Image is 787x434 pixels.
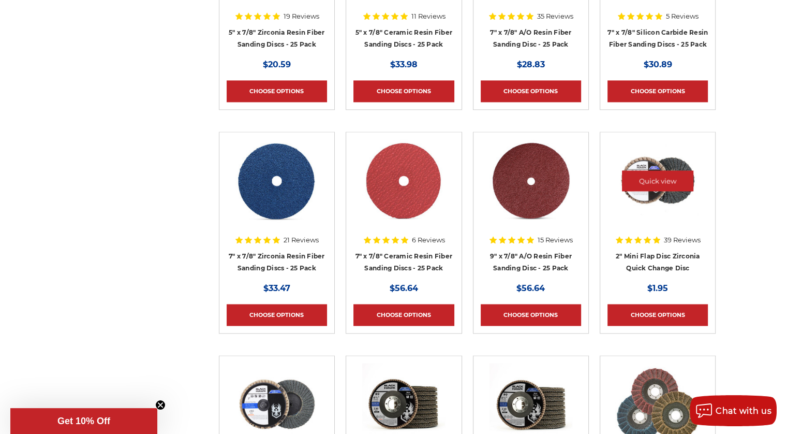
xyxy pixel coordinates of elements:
a: 5" x 7/8" Ceramic Resin Fiber Sanding Discs - 25 Pack [355,28,452,48]
button: Chat with us [690,395,777,426]
a: 7" x 7/8" A/O Resin Fiber Sanding Disc - 25 Pack [490,28,571,48]
span: 11 Reviews [411,13,446,20]
span: $30.89 [644,60,672,69]
a: 7 inch ceramic resin fiber disc [353,139,454,240]
a: 7" x 7/8" Silicon Carbide Resin Fiber Sanding Discs - 25 Pack [607,28,708,48]
a: Choose Options [607,304,708,326]
span: 39 Reviews [664,237,701,243]
span: 21 Reviews [284,237,319,243]
a: Choose Options [353,80,454,102]
span: Get 10% Off [57,416,110,426]
a: Choose Options [607,80,708,102]
span: 5 Reviews [666,13,699,20]
a: Quick view [622,170,693,191]
span: 35 Reviews [537,13,573,20]
span: 6 Reviews [412,237,445,243]
a: Choose Options [481,304,581,326]
a: 7" x 7/8" Ceramic Resin Fiber Sanding Discs - 25 Pack [355,252,452,272]
img: 7 inch ceramic resin fiber disc [362,139,445,222]
img: Black Hawk Abrasives 2-inch Zirconia Flap Disc with 60 Grit Zirconia for Smooth Finishing [616,139,699,222]
a: Choose Options [227,304,327,326]
span: 15 Reviews [538,237,573,243]
button: Close teaser [155,400,166,410]
img: 9" x 7/8" Aluminum Oxide Resin Fiber Disc [489,139,572,222]
a: 5" x 7/8" Zirconia Resin Fiber Sanding Discs - 25 Pack [229,28,325,48]
a: Choose Options [481,80,581,102]
a: Black Hawk Abrasives 2-inch Zirconia Flap Disc with 60 Grit Zirconia for Smooth Finishing [607,139,708,240]
a: Choose Options [227,80,327,102]
span: $56.64 [390,283,418,293]
span: $33.47 [263,283,290,293]
span: 19 Reviews [284,13,319,20]
span: $20.59 [263,60,291,69]
a: 9" x 7/8" A/O Resin Fiber Sanding Disc - 25 Pack [490,252,572,272]
span: $1.95 [647,283,668,293]
span: $33.98 [390,60,418,69]
span: Chat with us [716,406,771,416]
span: $28.83 [517,60,545,69]
div: Get 10% OffClose teaser [10,408,157,434]
a: 7" x 7/8" Zirconia Resin Fiber Sanding Discs - 25 Pack [229,252,325,272]
span: $56.64 [516,283,545,293]
img: 7 inch zirconia resin fiber disc [235,139,318,222]
a: 2" Mini Flap Disc Zirconia Quick Change Disc [616,252,700,272]
a: 7 inch zirconia resin fiber disc [227,139,327,240]
a: 9" x 7/8" Aluminum Oxide Resin Fiber Disc [481,139,581,240]
a: Choose Options [353,304,454,326]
